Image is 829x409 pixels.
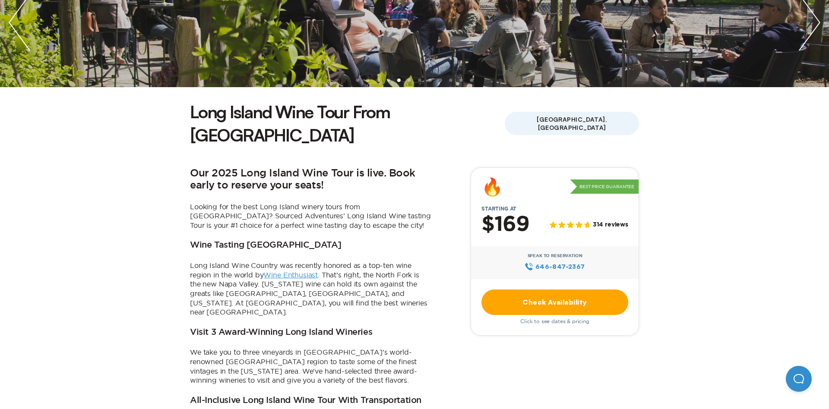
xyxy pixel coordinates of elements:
[428,79,432,82] li: slide item 8
[520,318,589,324] span: Click to see dates & pricing
[459,79,463,82] li: slide item 11
[418,79,421,82] li: slide item 7
[528,253,582,258] span: Speak to Reservation
[366,79,370,82] li: slide item 2
[190,261,432,317] p: Long Island Wine Country was recently honored as a top-ten wine region in the world by . That’s r...
[397,79,401,82] li: slide item 5
[593,221,628,229] span: 314 reviews
[439,79,442,82] li: slide item 9
[481,178,503,195] div: 🔥
[535,262,585,271] span: 646‍-847‍-2367
[190,100,505,147] h1: Long Island Wine Tour From [GEOGRAPHIC_DATA]
[525,262,585,271] a: 646‍-847‍-2367
[190,240,342,251] h3: Wine Tasting [GEOGRAPHIC_DATA]
[263,271,318,279] a: Wine Enthusiast
[190,396,421,406] h3: All-Inclusive Long Island Wine Tour With Transportation
[190,348,432,385] p: We take you to three vineyards in [GEOGRAPHIC_DATA]’s world-renowned [GEOGRAPHIC_DATA] region to ...
[190,327,372,338] h3: Visit 3 Award-Winning Long Island Wineries
[505,112,639,135] span: [GEOGRAPHIC_DATA], [GEOGRAPHIC_DATA]
[470,79,473,82] li: slide item 12
[356,79,359,82] li: slide item 1
[449,79,452,82] li: slide item 10
[190,202,432,230] p: Looking for the best Long Island winery tours from [GEOGRAPHIC_DATA]? Sourced Adventures’ Long Is...
[408,79,411,82] li: slide item 6
[786,366,812,392] iframe: Help Scout Beacon - Open
[481,289,628,315] a: Check Availability
[471,206,527,212] span: Starting at
[387,79,390,82] li: slide item 4
[481,214,529,236] h2: $169
[377,79,380,82] li: slide item 3
[570,179,639,194] p: Best Price Guarantee
[190,167,432,192] h2: Our 2025 Long Island Wine Tour is live. Book early to reserve your seats!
